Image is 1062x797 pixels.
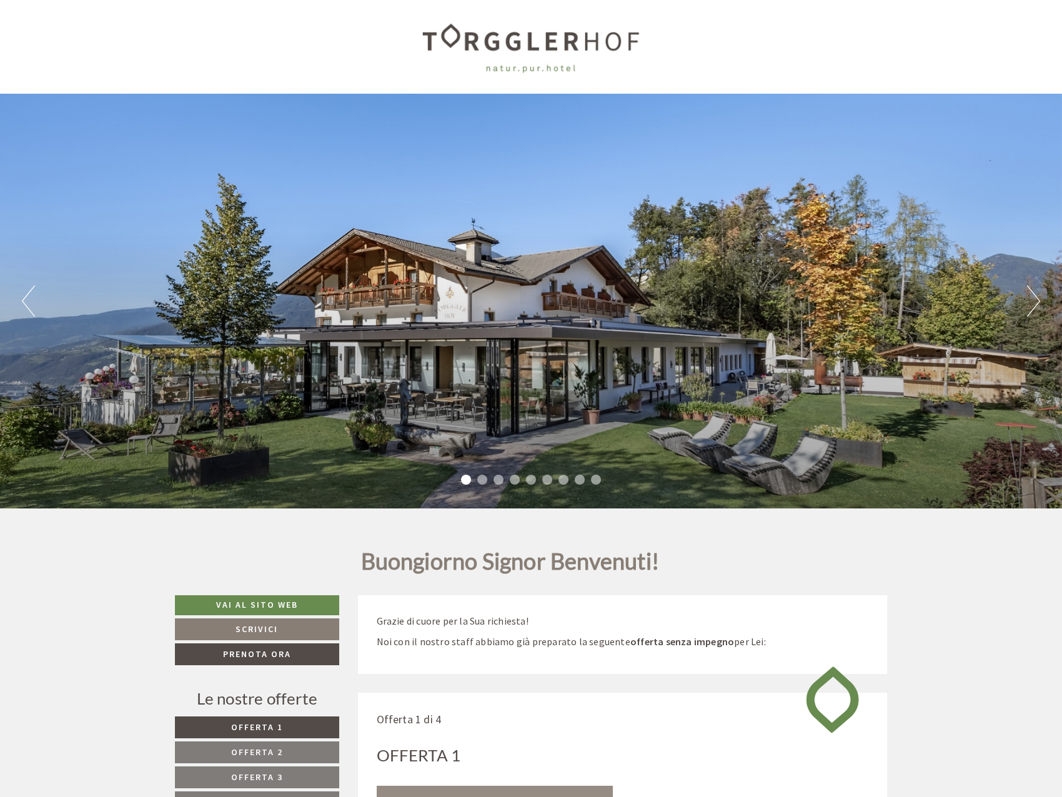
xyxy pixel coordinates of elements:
[175,595,339,615] a: Vai al sito web
[377,712,442,726] span: Offerta 1 di 4
[377,744,461,767] div: Offerta 1
[361,549,660,580] h1: Buongiorno Signor Benvenuti!
[175,643,339,665] a: Prenota ora
[377,635,869,649] p: Noi con il nostro staff abbiamo già preparato la seguente per Lei:
[175,687,339,710] div: Le nostre offerte
[22,285,35,317] button: Previous
[797,655,868,744] img: image
[231,771,283,783] span: Offerta 3
[175,618,339,640] a: Scrivici
[231,721,283,733] span: Offerta 1
[1027,285,1040,317] button: Next
[377,614,869,628] p: Grazie di cuore per la Sua richiesta!
[231,746,283,758] span: Offerta 2
[630,635,734,648] strong: offerta senza impegno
